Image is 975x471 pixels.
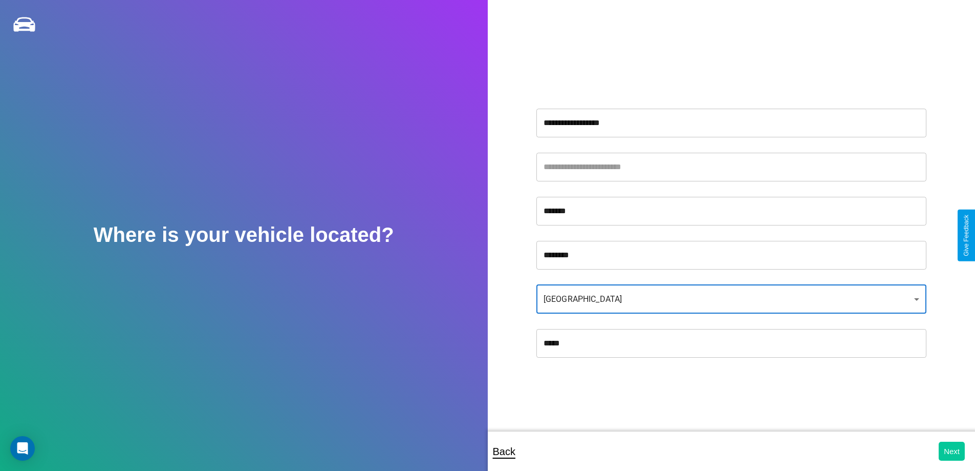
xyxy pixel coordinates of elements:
button: Next [939,442,965,461]
div: Give Feedback [963,215,970,256]
div: Open Intercom Messenger [10,436,35,461]
h2: Where is your vehicle located? [94,223,394,247]
p: Back [493,442,515,461]
div: [GEOGRAPHIC_DATA] [536,285,926,314]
